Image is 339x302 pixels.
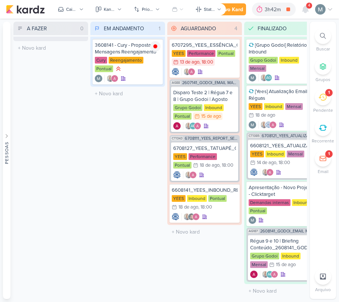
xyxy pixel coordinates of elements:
div: Novo Kard [218,6,243,13]
div: , 18:00 [276,160,290,165]
div: Apresentação - Novo Projeto - Clicktarget [249,184,314,198]
img: Alessandra Gomes [189,171,197,179]
span: CT1343 [171,136,183,141]
img: kardz.app [6,5,45,14]
img: Alessandra Gomes [173,122,181,130]
div: Inbound [281,253,301,259]
div: Inbound [264,103,284,110]
div: 1 [156,25,164,33]
div: [Yees] Atualização Emails Réguas [249,88,314,102]
div: 0 [77,25,87,33]
div: Criador(a): Mariana Amorim [249,216,256,224]
div: Colaboradores: Iara Santos, Alessandra Gomes [183,171,197,179]
div: 1 [328,90,330,96]
div: Mensal [250,261,268,268]
button: Novo Kard [205,3,246,15]
div: Criador(a): Mariana Amorim [249,74,256,81]
div: 14 de ago [257,160,276,165]
div: YEES [172,50,186,57]
div: Colaboradores: Iara Santos, Alessandra Gomes [260,169,274,176]
img: Alessandra Gomes [250,271,258,278]
div: Demandas internas [249,199,290,206]
div: , 18:00 [220,163,233,168]
img: tracking [150,41,161,52]
div: Prioridade Alta [115,65,122,73]
div: Colaboradores: Iara Santos, Aline Gimenez Graciano [258,74,272,81]
div: Aline Gimenez Graciano [189,122,197,130]
div: Colaboradores: Iara Santos, Alessandra Gomes [181,68,195,75]
span: AG88 [171,81,181,85]
div: Criador(a): Caroline Traven De Andrade [172,68,179,75]
img: Iara Santos [185,171,192,179]
div: Inbound [204,104,224,111]
img: Iara Santos [106,75,114,82]
img: Mariana Amorim [249,216,256,224]
div: Inbound [279,57,299,64]
img: Alessandra Gomes [192,213,200,221]
p: Buscar [316,46,330,52]
div: Pontual [173,162,192,169]
div: Grupo Godoi [249,57,278,64]
img: Mariana Amorim [315,4,326,15]
div: Pontual [208,195,227,202]
div: Pontual [217,50,235,57]
input: + Novo kard [92,88,164,99]
img: Iara Santos [260,121,268,129]
img: Iara Santos [183,68,191,75]
div: Criador(a): Alessandra Gomes [173,122,181,130]
div: Performance [189,153,217,160]
div: Colaboradores: Iara Santos, Aline Gimenez Graciano, Alessandra Gomes [183,122,201,130]
img: Alessandra Gomes [194,122,201,130]
div: Performance [187,50,215,57]
div: Colaboradores: Iara Santos, Alessandra Gomes [105,75,118,82]
div: Criador(a): Caroline Traven De Andrade [250,169,258,176]
div: [Grupo Godoi] Relatório Inbound [249,42,314,55]
div: Reengajamento [109,57,143,64]
div: Inbound [265,151,285,157]
img: Caroline Traven De Andrade [173,171,181,179]
div: YEES [173,153,187,160]
p: Grupos [315,76,330,83]
img: Alessandra Gomes [266,169,274,176]
div: Criador(a): Mariana Amorim [249,121,256,129]
img: Iara Santos [185,122,192,130]
img: Mariana Amorim [249,74,256,81]
div: 15 de ago [276,262,296,267]
div: Aline Gimenez Graciano [265,74,272,81]
div: Pessoas [3,142,10,164]
div: 18 de ago [178,205,198,210]
img: Caroline Traven De Andrade [250,169,258,176]
div: Cury [95,57,107,64]
div: Criador(a): Caroline Traven De Andrade [173,171,181,179]
span: 6708121_YEES_ATUALIZAR_EVOLUÇÃO_DE_OBRA_SITE [262,134,315,138]
button: Pessoas [3,22,10,299]
div: Grupo Godoi [173,104,202,111]
img: Alessandra Gomes [188,68,195,75]
img: Iara Santos [183,213,191,221]
input: + Novo kard [15,43,87,53]
img: Iara Santos [262,169,269,176]
span: 2607141_GODOI_EMAIL MARKETING_AGOSTO [182,81,238,85]
div: YEES [250,151,264,157]
div: Pontual [95,65,113,72]
div: 1 [328,151,330,157]
img: Caroline Traven De Andrade [172,68,179,75]
p: AG [268,273,273,277]
div: YEES [172,195,186,202]
div: , 18:00 [198,205,212,210]
div: Criador(a): Mariana Amorim [95,75,102,82]
p: Email [318,168,329,175]
div: 18 de ago [255,113,275,118]
div: 6708127_YEES_TATUAPÉ_CLIENTE_OCULTO [173,145,236,152]
p: Arquivo [315,286,331,293]
div: Criador(a): Caroline Traven De Andrade [172,213,179,221]
div: Colaboradores: Iara Santos, Caroline Traven De Andrade, Alessandra Gomes [258,121,277,129]
span: AG187 [248,229,259,233]
p: Recorrente [312,138,334,144]
div: 15 de ago [201,114,221,119]
div: 3608141 - Cury - Proposta Mensagens Reengajamento [95,42,161,55]
div: Pontual [173,113,192,120]
img: Mariana Amorim [95,75,102,82]
div: Aline Gimenez Graciano [266,271,274,278]
div: Régua 9 e 10 | Briefing Conteúdo_2608141_GODOI_EMAIL MARKETING_SETEMBRO [250,238,313,251]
